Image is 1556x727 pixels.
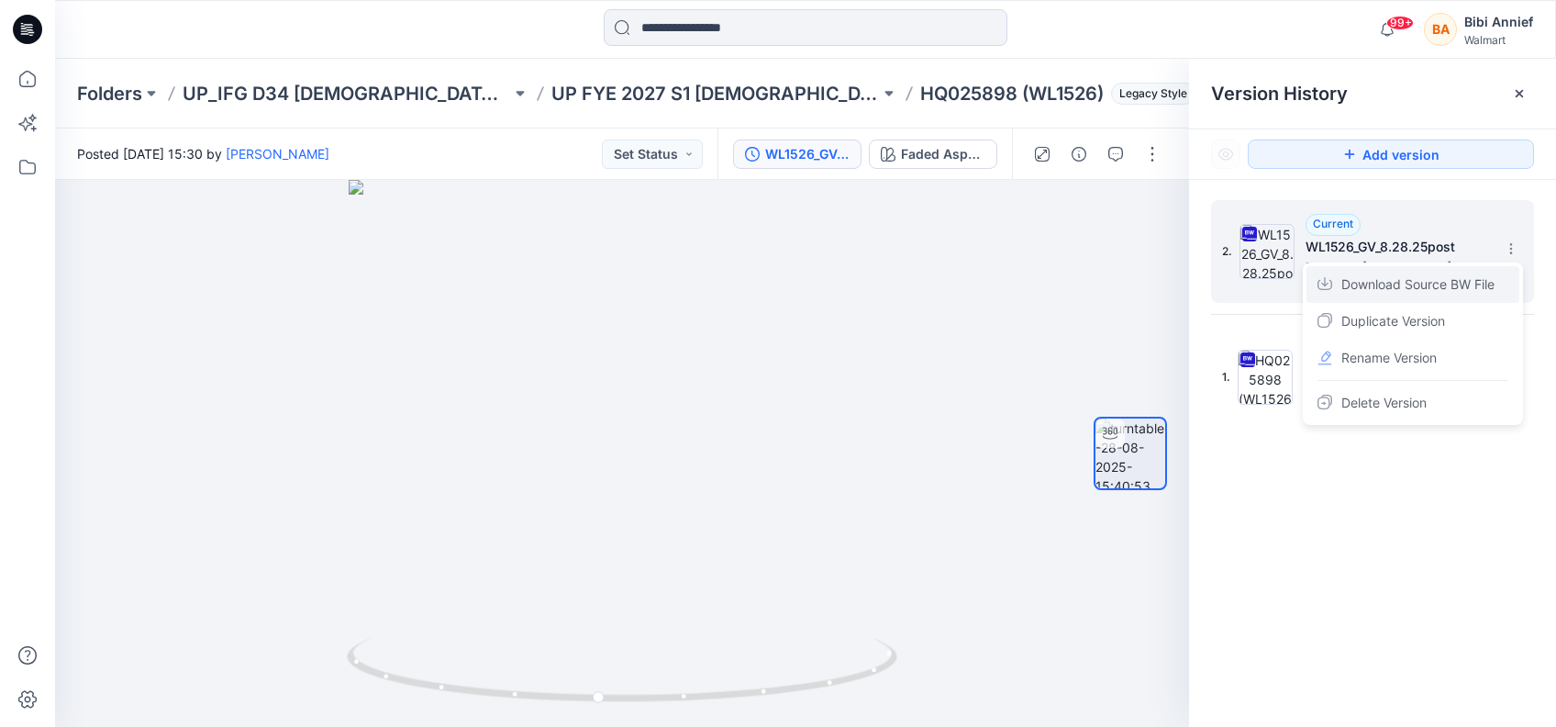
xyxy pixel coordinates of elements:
span: Legacy Style [1111,83,1195,105]
button: Show Hidden Versions [1211,140,1240,169]
span: Posted by: Leigh Lavange [1306,258,1489,276]
button: Details [1064,140,1094,169]
a: Folders [77,81,142,106]
img: WL1526_GV_8.28.25post [1239,224,1295,279]
a: UP_IFG D34 [DEMOGRAPHIC_DATA] Active [183,81,511,106]
span: Delete Version [1341,392,1427,414]
img: turntable-28-08-2025-15:40:53 [1095,419,1165,488]
span: Download Source BW File [1341,274,1495,296]
span: 99+ [1386,16,1414,30]
p: HQ025898 (WL1526) [920,81,1104,106]
button: Faded Asphalt [869,140,997,169]
div: BA [1424,13,1457,46]
span: Version History [1211,83,1348,105]
span: 1. [1222,369,1230,386]
a: UP FYE 2027 S1 [DEMOGRAPHIC_DATA] ACTIVE IFG [551,81,880,106]
button: Add version [1248,140,1534,169]
span: 2. [1222,243,1232,260]
img: HQ025898 (WL1526) _GV_8.28.25post [1238,350,1293,405]
span: Current [1313,217,1353,230]
a: [PERSON_NAME] [226,146,329,162]
h5: WL1526_GV_8.28.25post [1306,236,1489,258]
button: WL1526_GV_8.28.25post [733,140,861,169]
div: Walmart [1464,33,1533,47]
span: Duplicate Version [1341,310,1445,332]
span: Posted [DATE] 15:30 by [77,144,329,163]
div: WL1526_GV_8.28.25post [765,144,850,164]
button: Legacy Style [1104,81,1195,106]
button: Close [1512,86,1527,101]
div: Bibi Annief [1464,11,1533,33]
div: Faded Asphalt [901,144,985,164]
span: Rename Version [1341,347,1437,369]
